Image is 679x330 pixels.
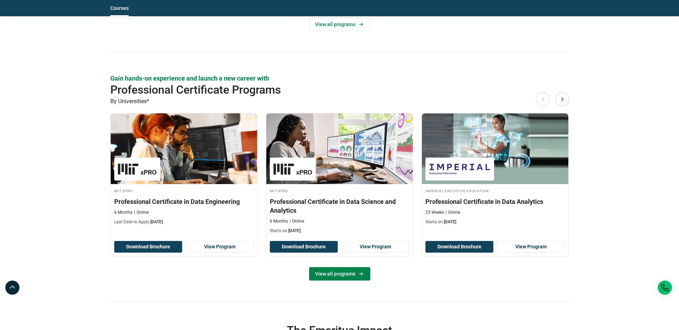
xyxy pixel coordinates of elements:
[150,219,163,224] span: [DATE]
[186,241,254,253] a: View Program
[270,188,409,194] h4: MIT xPRO
[118,161,157,177] img: MIT xPRO
[114,197,254,206] h3: Professional Certificate in Data Engineering
[425,210,444,216] p: 25 Weeks
[309,18,370,31] a: View all programs
[273,161,312,177] img: MIT xPRO
[270,197,409,215] h3: Professional Certificate in Data Science and Analytics
[536,92,550,106] button: Previous
[429,161,491,177] img: Imperial Executive Education
[111,113,257,229] a: Data Science and Analytics Course by MIT xPRO - September 11, 2025 MIT xPRO MIT xPRO Professional...
[266,113,413,184] img: Professional Certificate in Data Science and Analytics | Online Data Science and Analytics Course
[270,241,338,253] button: Download Brochure
[444,219,456,224] span: [DATE]
[425,241,493,253] button: Download Brochure
[309,267,370,281] a: View all programs
[114,241,182,253] button: Download Brochure
[422,113,568,184] img: Professional Certificate in Data Analytics | Online Data Science and Analytics Course
[341,241,409,253] a: View Program
[110,83,523,97] h2: Professional Certificate Programs
[425,219,565,225] p: Starts on:
[425,197,565,206] h3: Professional Certificate in Data Analytics
[422,113,568,229] a: Data Science and Analytics Course by Imperial Executive Education - October 16, 2025 Imperial Exe...
[114,219,254,225] p: Last Date to Apply:
[555,92,569,106] button: Next
[110,97,569,106] p: By Universities*
[446,210,460,216] p: Online
[111,113,257,184] img: Professional Certificate in Data Engineering | Online Data Science and Analytics Course
[114,188,254,194] h4: MIT xPRO
[134,210,149,216] p: Online
[288,228,301,233] span: [DATE]
[425,188,565,194] h4: Imperial Executive Education
[270,218,288,224] p: 6 Months
[110,74,569,83] p: Gain hands-on experience and launch a new career with
[497,241,565,253] a: View Program
[266,113,413,237] a: Data Science and Analytics Course by MIT xPRO - October 16, 2025 MIT xPRO MIT xPRO Professional C...
[290,218,304,224] p: Online
[114,210,132,216] p: 6 Months
[270,228,409,234] p: Starts on:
